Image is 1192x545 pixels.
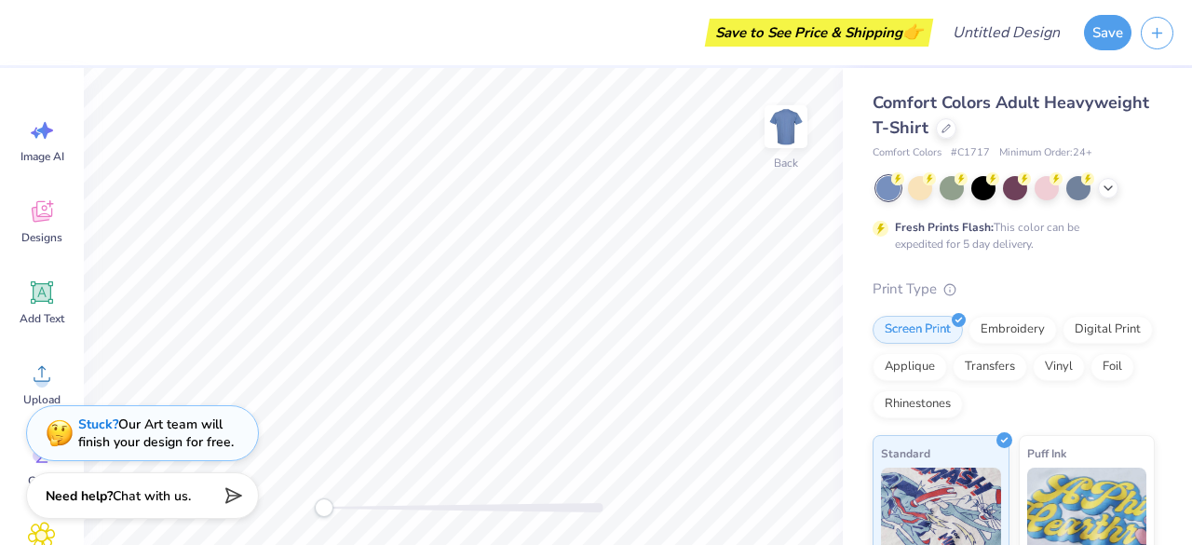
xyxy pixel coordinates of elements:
[21,230,62,245] span: Designs
[873,353,947,381] div: Applique
[20,149,64,164] span: Image AI
[23,392,61,407] span: Upload
[968,316,1057,344] div: Embroidery
[895,220,994,235] strong: Fresh Prints Flash:
[873,390,963,418] div: Rhinestones
[315,498,333,517] div: Accessibility label
[78,416,118,433] strong: Stuck?
[1084,15,1131,50] button: Save
[774,155,798,171] div: Back
[1027,443,1066,463] span: Puff Ink
[20,311,64,326] span: Add Text
[1063,316,1153,344] div: Digital Print
[78,416,234,451] div: Our Art team will finish your design for free.
[895,219,1124,252] div: This color can be expedited for 5 day delivery.
[873,145,941,161] span: Comfort Colors
[873,279,1155,300] div: Print Type
[46,487,113,505] strong: Need help?
[1090,353,1134,381] div: Foil
[710,19,928,47] div: Save to See Price & Shipping
[873,91,1149,139] span: Comfort Colors Adult Heavyweight T-Shirt
[953,353,1027,381] div: Transfers
[951,145,990,161] span: # C1717
[938,14,1075,51] input: Untitled Design
[881,443,930,463] span: Standard
[999,145,1092,161] span: Minimum Order: 24 +
[902,20,923,43] span: 👉
[1033,353,1085,381] div: Vinyl
[873,316,963,344] div: Screen Print
[113,487,191,505] span: Chat with us.
[767,108,805,145] img: Back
